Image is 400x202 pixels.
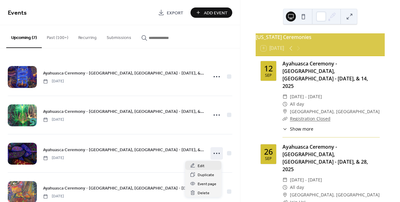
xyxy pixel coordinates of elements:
span: [GEOGRAPHIC_DATA], [GEOGRAPHIC_DATA] [290,191,380,199]
a: Ayahuasca Ceremony - [GEOGRAPHIC_DATA], [GEOGRAPHIC_DATA] - [DATE], & 14, 2025 [282,60,368,89]
span: Add Event [204,10,228,16]
a: Ayahuasca Ceremony - [GEOGRAPHIC_DATA], [GEOGRAPHIC_DATA] - [DATE], & 12, 2025 [43,146,204,153]
span: Edit [198,163,205,169]
button: Add Event [190,7,232,18]
span: [DATE] - [DATE] [290,176,322,184]
div: 26 [264,148,273,156]
button: Past (100+) [42,25,73,47]
a: Ayahuasca Ceremony - [GEOGRAPHIC_DATA], [GEOGRAPHIC_DATA] - [DATE], & 28, 2025 [43,108,204,115]
a: Registration Closed [290,116,330,122]
a: Ayahuasca Ceremony - [GEOGRAPHIC_DATA], [GEOGRAPHIC_DATA] - [DATE], & 14, 2025 [43,70,204,77]
div: ​ [282,108,287,115]
button: Recurring [73,25,102,47]
span: [DATE] [43,79,64,84]
span: Delete [198,190,210,196]
div: Sep [265,157,272,161]
span: Duplicate [198,172,214,178]
span: Event page [198,181,216,187]
div: ​ [282,100,287,108]
span: Export [167,10,183,16]
div: ​ [282,184,287,191]
span: Ayahuasca Ceremony - [GEOGRAPHIC_DATA], [GEOGRAPHIC_DATA] - [DATE], & 28, 2025 [43,108,204,115]
span: Show more [290,126,313,132]
div: ​ [282,115,287,123]
div: ​ [282,126,287,132]
span: [DATE] [43,117,64,123]
a: Ayahuasca Ceremony - [GEOGRAPHIC_DATA], [GEOGRAPHIC_DATA] - [DATE], & 26, 2025 [43,185,204,192]
button: ​Show more [282,126,313,132]
span: [DATE] [43,155,64,161]
span: [DATE] - [DATE] [290,93,322,100]
div: 12 [264,65,273,72]
div: ​ [282,176,287,184]
div: [US_STATE] Ceremonies [256,33,385,41]
div: ​ [282,191,287,199]
button: Submissions [102,25,136,47]
span: [GEOGRAPHIC_DATA], [GEOGRAPHIC_DATA] [290,108,380,115]
span: Events [8,7,27,19]
span: All day [290,184,304,191]
span: All day [290,100,304,108]
a: Export [153,7,188,18]
div: Sep [265,74,272,78]
span: [DATE] [43,194,64,199]
a: Ayahuasca Ceremony - [GEOGRAPHIC_DATA], [GEOGRAPHIC_DATA] - [DATE], & 28, 2025 [282,143,368,173]
div: ​ [282,93,287,100]
span: Ayahuasca Ceremony - [GEOGRAPHIC_DATA], [GEOGRAPHIC_DATA] - [DATE], & 12, 2025 [43,147,204,153]
button: Upcoming (7) [6,25,42,48]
